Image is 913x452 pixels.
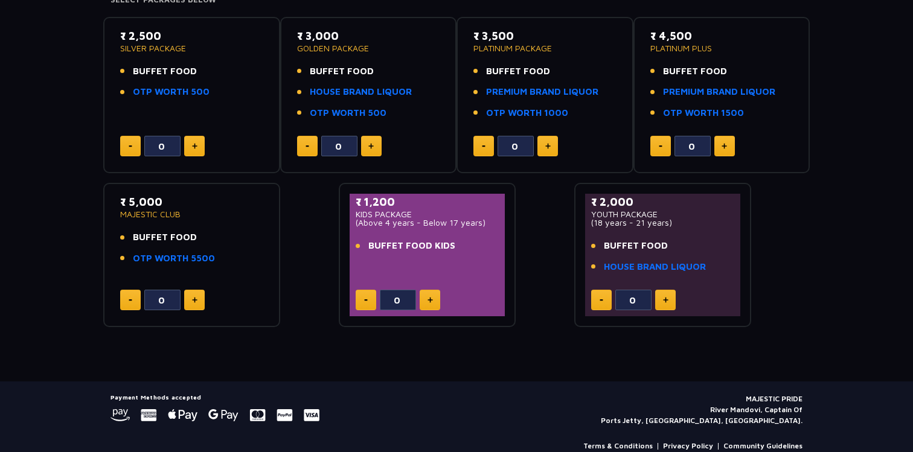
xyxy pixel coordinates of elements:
a: PREMIUM BRAND LIQUOR [663,85,775,99]
img: plus [545,143,551,149]
a: OTP WORTH 1000 [486,106,568,120]
span: BUFFET FOOD KIDS [368,239,455,253]
a: Terms & Conditions [583,441,653,451]
p: SILVER PACKAGE [120,44,263,53]
span: BUFFET FOOD [133,231,197,244]
a: OTP WORTH 500 [310,106,386,120]
img: minus [659,145,662,147]
span: BUFFET FOOD [663,65,727,78]
p: ₹ 2,000 [591,194,734,210]
h5: Payment Methods accepted [111,393,319,401]
img: minus [129,299,132,301]
p: (18 years - 21 years) [591,218,734,227]
img: plus [192,297,197,303]
p: KIDS PACKAGE [356,210,499,218]
span: BUFFET FOOD [133,65,197,78]
img: minus [129,145,132,147]
img: minus [364,299,368,301]
p: MAJESTIC PRIDE River Mandovi, Captain Of Ports Jetty, [GEOGRAPHIC_DATA], [GEOGRAPHIC_DATA]. [601,393,802,426]
img: plus [722,143,727,149]
img: minus [306,145,309,147]
p: MAJESTIC CLUB [120,210,263,218]
p: (Above 4 years - Below 17 years) [356,218,499,227]
a: HOUSE BRAND LIQUOR [310,85,412,99]
p: GOLDEN PACKAGE [297,44,440,53]
p: ₹ 1,200 [356,194,499,210]
p: PLATINUM PLUS [650,44,793,53]
a: PREMIUM BRAND LIQUOR [486,85,598,99]
span: BUFFET FOOD [604,239,668,253]
a: OTP WORTH 500 [133,85,210,99]
p: ₹ 4,500 [650,28,793,44]
span: BUFFET FOOD [486,65,550,78]
p: YOUTH PACKAGE [591,210,734,218]
span: BUFFET FOOD [310,65,374,78]
a: Privacy Policy [663,441,713,451]
img: plus [428,297,433,303]
img: minus [482,145,485,147]
img: minus [600,299,603,301]
p: ₹ 2,500 [120,28,263,44]
p: ₹ 3,500 [473,28,617,44]
img: plus [192,143,197,149]
p: ₹ 5,000 [120,194,263,210]
a: Community Guidelines [723,441,802,451]
p: PLATINUM PACKAGE [473,44,617,53]
img: plus [663,297,668,303]
a: OTP WORTH 1500 [663,106,744,120]
a: OTP WORTH 5500 [133,252,215,266]
a: HOUSE BRAND LIQUOR [604,260,706,274]
img: plus [368,143,374,149]
p: ₹ 3,000 [297,28,440,44]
